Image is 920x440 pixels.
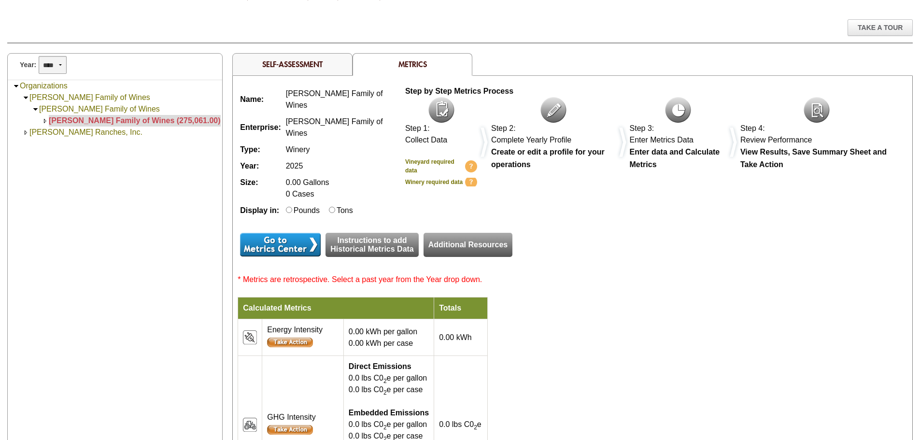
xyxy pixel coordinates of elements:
span: 0.00 Gallons 0 Cases [286,178,329,198]
td: Type: [238,142,283,158]
span: * Metrics are retrospective. Select a past year from the Year drop down. [238,275,482,284]
td: Enterprise: [238,114,283,142]
b: Vineyard required data [405,158,454,174]
img: dividers.png [726,124,740,161]
td: Name: [238,85,283,114]
a: [PERSON_NAME] Family of Wines [39,105,160,113]
span: Metrics [398,59,427,69]
label: Tons [337,206,353,214]
td: Calculated Metrics [238,298,434,319]
span: 0.0 lbs C0 e [439,420,481,428]
div: Step 3: Enter Metrics Data [630,123,727,146]
img: icon-review.png [804,97,830,123]
div: Step 2: Complete Yearly Profile [491,123,616,146]
b: Winery required data [405,179,463,185]
a: Self-Assessment [262,59,323,69]
img: icon_resources_ghg-2.png [243,418,257,432]
img: Collapse Organizations [13,83,20,90]
a: Vineyard required data [405,157,477,175]
img: Collapse Shannon Family of Wines [32,106,39,113]
a: [PERSON_NAME] Family of Wines (275,061.00) [49,116,221,125]
b: Enter data and Calculate Metrics [630,148,720,169]
input: Submit [267,425,313,435]
span: 2025 [286,162,303,170]
b: Direct Emissions [349,362,411,370]
img: dividers.png [616,124,630,161]
td: Display in: [238,202,283,219]
td: Energy Intensity [262,319,344,356]
span: 0.00 kWh [439,333,472,341]
sub: 2 [383,378,387,384]
b: Embedded Emissions [349,409,429,417]
span: Winery [286,145,310,154]
a: Instructions to addHistorical Metrics Data [326,233,419,257]
td: Size: [238,174,283,202]
td: Totals [434,298,488,319]
div: Take A Tour [848,19,913,36]
span: 0.00 kWh per gallon 0.00 kWh per case [349,327,417,347]
a: Winery required data [405,178,477,186]
span: [PERSON_NAME] Family of Wines [286,117,383,137]
td: Year: [238,158,283,174]
a: [PERSON_NAME] Ranches, Inc. [29,128,142,136]
input: Submit [240,233,321,256]
div: Step 1: Collect Data [405,123,477,146]
img: icon-metrics.png [665,97,691,123]
a: [PERSON_NAME] Family of Wines [29,93,150,101]
sub: 2 [474,424,477,431]
span: [PERSON_NAME] Family of Wines [286,89,383,109]
b: Step by Step Metrics Process [405,87,513,95]
label: Pounds [294,206,320,214]
img: dividers.png [477,124,491,161]
b: Create or edit a profile for your operations [491,148,605,169]
span: Year: [20,60,36,70]
b: View Results, Save Summary Sheet and Take Action [740,148,887,169]
img: icon_resources_energy-2.png [243,330,257,344]
input: Submit [267,338,313,347]
img: icon-collect-data.png [428,97,454,123]
sub: 2 [383,389,387,396]
div: Step 4: Review Performance [740,123,893,146]
a: Additional Resources [424,233,512,257]
sub: 2 [383,424,387,431]
img: Collapse Shannon Family of Wines [22,94,29,101]
a: Organizations [20,82,68,90]
img: icon-complete-profile.png [540,97,566,123]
